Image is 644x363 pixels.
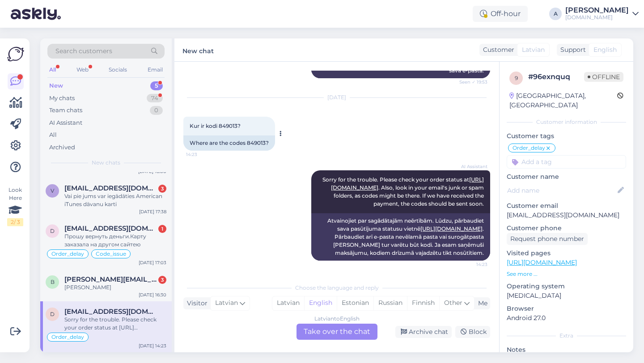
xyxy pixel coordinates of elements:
[49,94,75,103] div: My chats
[158,185,166,193] div: 3
[75,64,90,76] div: Web
[49,118,82,127] div: AI Assistant
[507,224,626,233] p: Customer phone
[7,218,23,226] div: 2 / 3
[479,45,514,55] div: Customer
[139,208,166,215] div: [DATE] 17:38
[139,259,166,266] div: [DATE] 17:03
[190,122,241,129] span: Kur ir kodi 849013?
[297,324,377,340] div: Take over the chat
[50,311,55,317] span: d
[395,326,452,338] div: Archive chat
[183,93,490,101] div: [DATE]
[49,131,57,139] div: All
[311,213,490,261] div: Atvainojiet par sagādātajām neērtībām. Lūdzu, pārbaudiet sava pasūtījuma statusu vietnē . Pārbaud...
[7,186,23,226] div: Look Here
[507,211,626,220] p: [EMAIL_ADDRESS][DOMAIN_NAME]
[373,296,407,310] div: Russian
[47,64,58,76] div: All
[507,282,626,291] p: Operating system
[507,291,626,300] p: [MEDICAL_DATA]
[507,186,616,195] input: Add name
[183,135,275,151] div: Where are the codes 849013?
[64,192,166,208] div: Vai pie jums var iegādāties American iTunes dāvanu karti
[107,64,129,76] div: Socials
[51,251,84,257] span: Order_delay
[444,299,462,307] span: Other
[51,279,55,285] span: b
[322,176,485,207] span: Sorry for the trouble. Please check your order status at . Also, look in your email's junk or spa...
[507,345,626,355] p: Notes
[509,91,617,110] div: [GEOGRAPHIC_DATA], [GEOGRAPHIC_DATA]
[515,75,518,81] span: 9
[507,155,626,169] input: Add a tag
[565,7,639,21] a: [PERSON_NAME][DOMAIN_NAME]
[507,313,626,323] p: Android 27.0
[507,332,626,340] div: Extra
[146,64,165,76] div: Email
[182,44,214,56] label: New chat
[454,79,487,85] span: Seen ✓ 19:53
[454,163,487,170] span: AI Assistant
[528,72,584,82] div: # 96exnquq
[183,284,490,292] div: Choose the language and reply
[407,296,439,310] div: Finnish
[64,316,166,332] div: Sorry for the trouble. Please check your order status at [URL][DOMAIN_NAME]. Also, look in your e...
[507,233,588,245] div: Request phone number
[522,45,545,55] span: Latvian
[7,46,24,63] img: Askly Logo
[147,94,163,103] div: 74
[215,298,238,308] span: Latvian
[304,296,337,310] div: English
[96,251,126,257] span: Code_issue
[150,106,163,115] div: 0
[507,258,577,266] a: [URL][DOMAIN_NAME]
[64,275,157,283] span: beatriz.bgfe@gmail.com
[584,72,623,82] span: Offline
[565,14,629,21] div: [DOMAIN_NAME]
[513,145,545,151] span: Order_delay
[64,308,157,316] span: dace34745@gmail.com
[64,184,157,192] span: valdokris040268@inbox.lv
[49,106,82,115] div: Team chats
[507,172,626,181] p: Customer name
[272,296,304,310] div: Latvian
[139,342,166,349] div: [DATE] 14:23
[507,131,626,141] p: Customer tags
[150,81,163,90] div: 5
[593,45,617,55] span: English
[420,225,483,232] a: [URL][DOMAIN_NAME]
[186,151,220,158] span: 14:23
[139,291,166,298] div: [DATE] 16:30
[557,45,586,55] div: Support
[314,315,360,323] div: Latvian to English
[158,225,166,233] div: 1
[158,276,166,284] div: 3
[454,261,487,268] span: 14:23
[565,7,629,14] div: [PERSON_NAME]
[475,299,487,308] div: Me
[50,228,55,234] span: d
[49,81,63,90] div: New
[64,232,166,249] div: Прошу вернуть деньги.Карту заказала на другом сайтею
[507,270,626,278] p: See more ...
[337,296,373,310] div: Estonian
[183,299,208,308] div: Visitor
[92,159,120,167] span: New chats
[64,224,157,232] span: daliacezaris@gmail.com
[55,46,112,56] span: Search customers
[507,249,626,258] p: Visited pages
[455,326,490,338] div: Block
[51,334,84,340] span: Order_delay
[64,283,166,291] div: [PERSON_NAME]
[507,201,626,211] p: Customer email
[473,6,528,22] div: Off-hour
[49,143,75,152] div: Archived
[507,304,626,313] p: Browser
[549,8,562,20] div: A
[51,187,54,194] span: v
[507,118,626,126] div: Customer information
